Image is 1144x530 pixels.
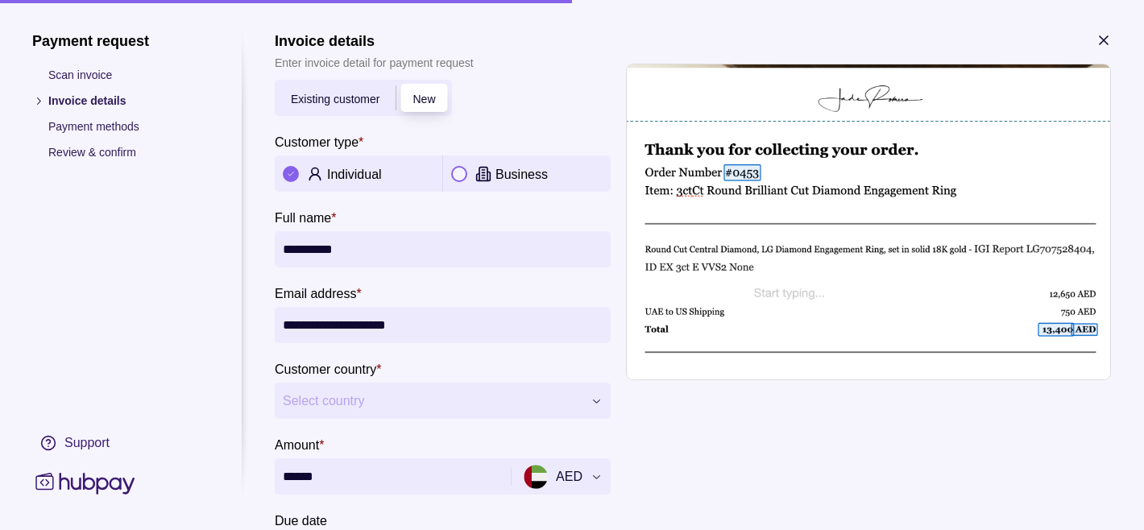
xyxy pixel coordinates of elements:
[275,511,327,530] label: Due date
[627,64,1110,379] img: Invoice preview
[275,287,356,300] p: Email address
[291,93,379,106] span: Existing customer
[275,208,336,227] label: Full name
[283,307,603,343] input: Email address
[275,132,363,151] label: Customer type
[327,168,382,181] p: Individual
[48,143,209,161] p: Review & confirm
[275,135,359,149] p: Customer type
[275,435,324,454] label: Amount
[275,284,362,303] label: Email address
[275,514,327,528] p: Due date
[64,434,110,452] div: Support
[275,362,376,376] p: Customer country
[275,32,474,50] h1: Invoice details
[412,93,435,106] span: New
[32,32,209,50] h1: Payment request
[275,80,452,116] div: newRemitter
[32,426,209,460] a: Support
[283,231,603,267] input: Full name
[48,118,209,135] p: Payment methods
[275,54,474,72] p: Enter invoice detail for payment request
[275,438,319,452] p: Amount
[48,92,209,110] p: Invoice details
[283,458,499,495] input: amount
[48,66,209,84] p: Scan invoice
[495,168,548,181] p: Business
[275,359,382,379] label: Customer country
[275,211,331,225] p: Full name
